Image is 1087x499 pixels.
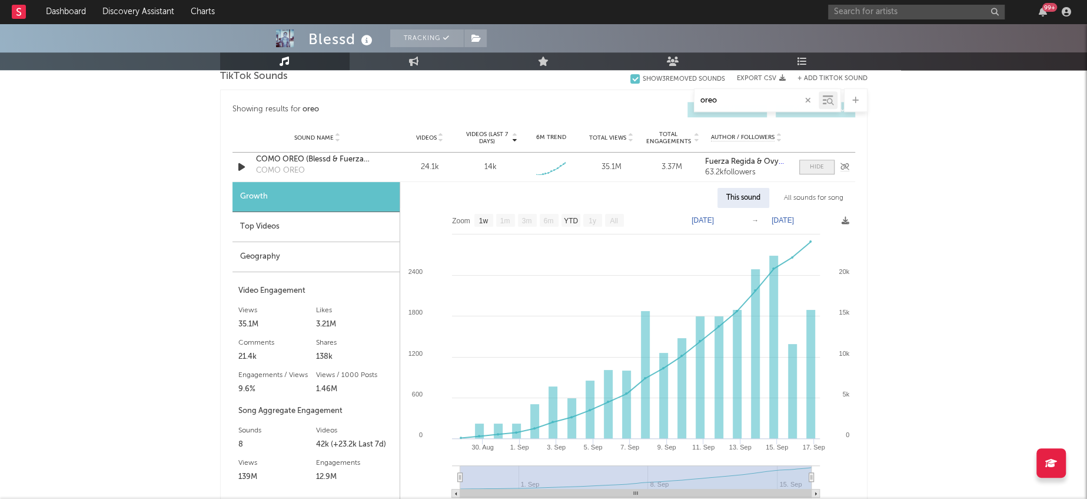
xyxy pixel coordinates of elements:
[316,350,394,364] div: 138k
[418,431,422,438] text: 0
[643,75,725,83] div: Show 3 Removed Sounds
[408,350,422,357] text: 1200
[589,134,626,141] span: Total Views
[584,161,639,173] div: 35.1M
[316,368,394,382] div: Views / 1000 Posts
[238,382,316,396] div: 9.6%
[484,161,496,173] div: 14k
[256,165,305,177] div: COMO OREO
[694,96,819,105] input: Search by song name or URL
[737,75,786,82] button: Export CSV
[705,168,787,177] div: 63.2k followers
[316,438,394,452] div: 42k (+23.2k Last 7d)
[705,158,859,166] strong: Fuerza Regida & OvyOnTheDrums & Blessd
[766,444,788,451] text: 15. Sep
[238,424,316,438] div: Sounds
[692,444,714,451] text: 11. Sep
[828,5,1005,19] input: Search for artists
[238,318,316,332] div: 35.1M
[500,217,510,225] text: 1m
[238,368,316,382] div: Engagements / Views
[842,391,849,398] text: 5k
[1042,3,1057,12] div: 99 +
[232,242,400,272] div: Geography
[238,284,394,298] div: Video Engagement
[316,470,394,484] div: 12.9M
[294,134,334,141] span: Sound Name
[729,444,751,451] text: 13. Sep
[316,336,394,350] div: Shares
[316,303,394,318] div: Likes
[463,131,510,145] span: Videos (last 7 days)
[316,456,394,470] div: Engagements
[238,350,316,364] div: 21.4k
[238,456,316,470] div: Views
[238,303,316,318] div: Views
[711,134,774,141] span: Author / Followers
[717,188,769,208] div: This sound
[839,268,849,275] text: 20k
[232,182,400,212] div: Growth
[547,444,566,451] text: 3. Sep
[403,161,457,173] div: 24.1k
[786,75,867,82] button: + Add TikTok Sound
[775,188,852,208] div: All sounds for song
[802,444,825,451] text: 17. Sep
[523,133,578,142] div: 6M Trend
[583,444,602,451] text: 5. Sep
[411,391,422,398] text: 600
[644,131,692,145] span: Total Engagements
[316,318,394,332] div: 3.21M
[220,70,288,84] span: TikTok Sounds
[644,161,699,173] div: 3.37M
[308,29,375,49] div: Blessd
[839,350,849,357] text: 10k
[232,212,400,242] div: Top Videos
[408,268,422,275] text: 2400
[839,309,849,316] text: 15k
[238,470,316,484] div: 139M
[316,424,394,438] div: Videos
[543,217,553,225] text: 6m
[452,217,470,225] text: Zoom
[657,444,676,451] text: 9. Sep
[478,217,488,225] text: 1w
[416,134,437,141] span: Videos
[772,216,794,224] text: [DATE]
[471,444,493,451] text: 30. Aug
[620,444,639,451] text: 7. Sep
[316,382,394,396] div: 1.46M
[705,158,787,166] a: Fuerza Regida & OvyOnTheDrums & Blessd
[510,444,528,451] text: 1. Sep
[408,309,422,316] text: 1800
[692,216,714,224] text: [DATE]
[563,217,577,225] text: YTD
[797,75,867,82] button: + Add TikTok Sound
[589,217,596,225] text: 1y
[390,29,464,47] button: Tracking
[238,336,316,350] div: Comments
[238,438,316,452] div: 8
[238,404,394,418] div: Song Aggregate Engagement
[256,154,379,166] a: COMO OREO (Blessd & Fuerza Regida)
[752,216,759,224] text: →
[845,431,849,438] text: 0
[521,217,531,225] text: 3m
[610,217,617,225] text: All
[1039,7,1047,16] button: 99+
